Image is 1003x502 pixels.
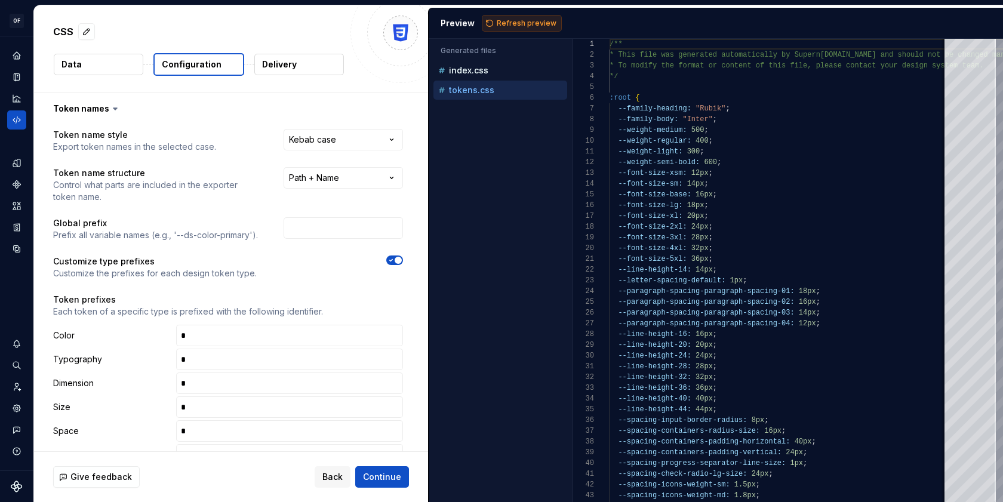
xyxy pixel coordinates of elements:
[7,67,26,87] a: Documentation
[573,415,594,426] div: 36
[7,46,26,65] a: Home
[573,103,594,114] div: 7
[734,481,755,489] span: 1.5px
[53,329,171,341] p: Color
[7,175,26,194] div: Components
[573,178,594,189] div: 14
[755,481,759,489] span: ;
[618,212,682,220] span: --font-size-xl:
[7,89,26,108] a: Analytics
[682,115,712,124] span: "Inter"
[618,395,691,403] span: --line-height-40:
[618,201,682,210] span: --font-size-lg:
[573,93,594,103] div: 6
[573,458,594,469] div: 40
[7,356,26,375] button: Search ⌘K
[497,19,556,28] span: Refresh preview
[691,223,708,231] span: 24px
[618,319,794,328] span: --paragraph-spacing-paragraph-spacing-04:
[610,51,820,59] span: * This file was generated automatically by Supern
[11,481,23,492] svg: Supernova Logo
[618,115,678,124] span: --family-body:
[691,244,708,252] span: 32px
[7,399,26,418] div: Settings
[696,405,713,414] span: 44px
[618,352,691,360] span: --line-height-24:
[53,217,258,229] p: Global prefix
[708,233,712,242] span: ;
[573,469,594,479] div: 41
[573,340,594,350] div: 29
[573,275,594,286] div: 23
[449,66,488,75] p: index.css
[708,255,712,263] span: ;
[10,14,24,28] div: OF
[61,58,82,70] p: Data
[573,189,594,200] div: 15
[355,466,409,488] button: Continue
[153,53,244,76] button: Configuration
[363,471,401,483] span: Continue
[573,490,594,501] div: 43
[691,233,708,242] span: 28px
[573,125,594,135] div: 9
[798,309,816,317] span: 14px
[53,353,171,365] p: Typography
[7,153,26,173] div: Design tokens
[315,466,350,488] button: Back
[687,212,704,220] span: 20px
[708,244,712,252] span: ;
[712,341,716,349] span: ;
[53,425,171,437] p: Space
[573,168,594,178] div: 13
[696,190,713,199] span: 16px
[7,420,26,439] div: Contact support
[618,438,790,446] span: --spacing-containers-padding-horizontal:
[7,239,26,258] a: Data sources
[7,218,26,237] div: Storybook stories
[618,180,682,188] span: --font-size-sm:
[441,46,560,56] p: Generated files
[618,373,691,381] span: --line-height-32:
[712,405,716,414] span: ;
[573,307,594,318] div: 26
[573,372,594,383] div: 32
[53,167,262,179] p: Token name structure
[7,377,26,396] a: Invite team
[794,438,811,446] span: 40px
[7,110,26,130] a: Code automation
[782,427,786,435] span: ;
[704,212,708,220] span: ;
[573,146,594,157] div: 11
[816,309,820,317] span: ;
[618,298,794,306] span: --paragraph-spacing-paragraph-spacing-02:
[573,297,594,307] div: 25
[811,438,816,446] span: ;
[573,329,594,340] div: 28
[725,104,730,113] span: ;
[696,362,713,371] span: 28px
[816,298,820,306] span: ;
[691,126,704,134] span: 500
[712,373,716,381] span: ;
[717,158,721,167] span: ;
[53,294,403,306] p: Token prefixes
[262,58,297,70] p: Delivery
[816,287,820,295] span: ;
[573,479,594,490] div: 42
[610,94,631,102] span: :root
[53,449,171,461] p: Opacity
[696,137,709,145] span: 400
[573,232,594,243] div: 19
[790,459,803,467] span: 1px
[798,287,816,295] span: 18px
[618,481,730,489] span: --spacing-icons-weight-sm:
[618,362,691,371] span: --line-height-28:
[712,190,716,199] span: ;
[618,147,682,156] span: --weight-light:
[696,266,713,274] span: 14px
